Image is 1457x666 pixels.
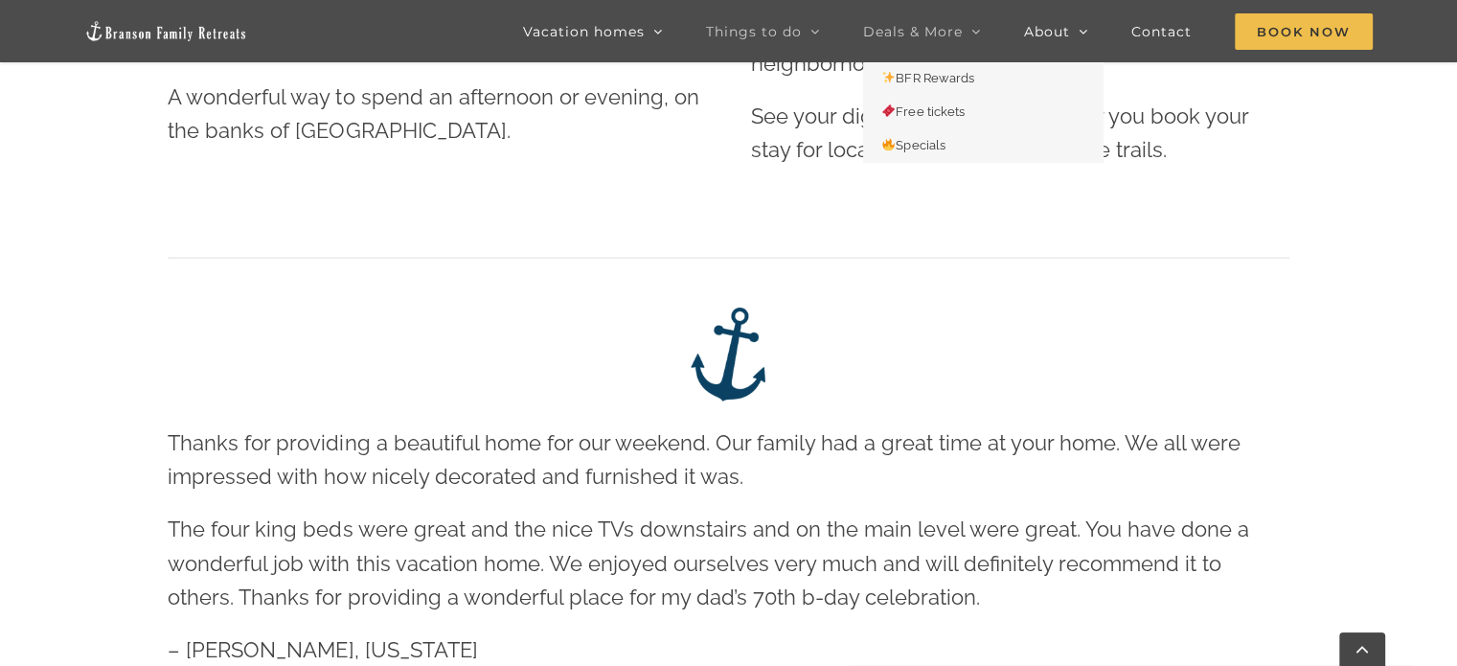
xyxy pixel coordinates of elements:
[706,25,802,38] span: Things to do
[863,62,1103,96] a: ✨BFR Rewards
[168,426,1288,494] p: Thanks for providing a beautiful home for our weekend. Our family had a great time at your home. ...
[882,71,974,85] span: BFR Rewards
[1131,25,1192,38] span: Contact
[84,20,247,42] img: Branson Family Retreats Logo
[863,129,1103,163] a: 🔥Specials
[882,104,895,117] img: 🎟️
[882,138,895,150] img: 🔥
[882,104,965,119] span: Free tickets
[882,138,945,152] span: Specials
[523,25,645,38] span: Vacation homes
[1235,13,1373,50] span: Book Now
[168,80,706,148] p: A wonderful way to spend an afternoon or evening, on the banks of [GEOGRAPHIC_DATA].
[863,25,963,38] span: Deals & More
[751,100,1289,167] p: See your digital guidebook link after you book your stay for locations of all of our favorite tra...
[863,96,1103,129] a: 🎟️Free tickets
[882,71,895,83] img: ✨
[168,513,1288,614] p: The four king beds were great and the nice TVs downstairs and on the main level were great. You h...
[680,307,776,402] img: Branson Family Retreats – anchor logo
[1024,25,1070,38] span: About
